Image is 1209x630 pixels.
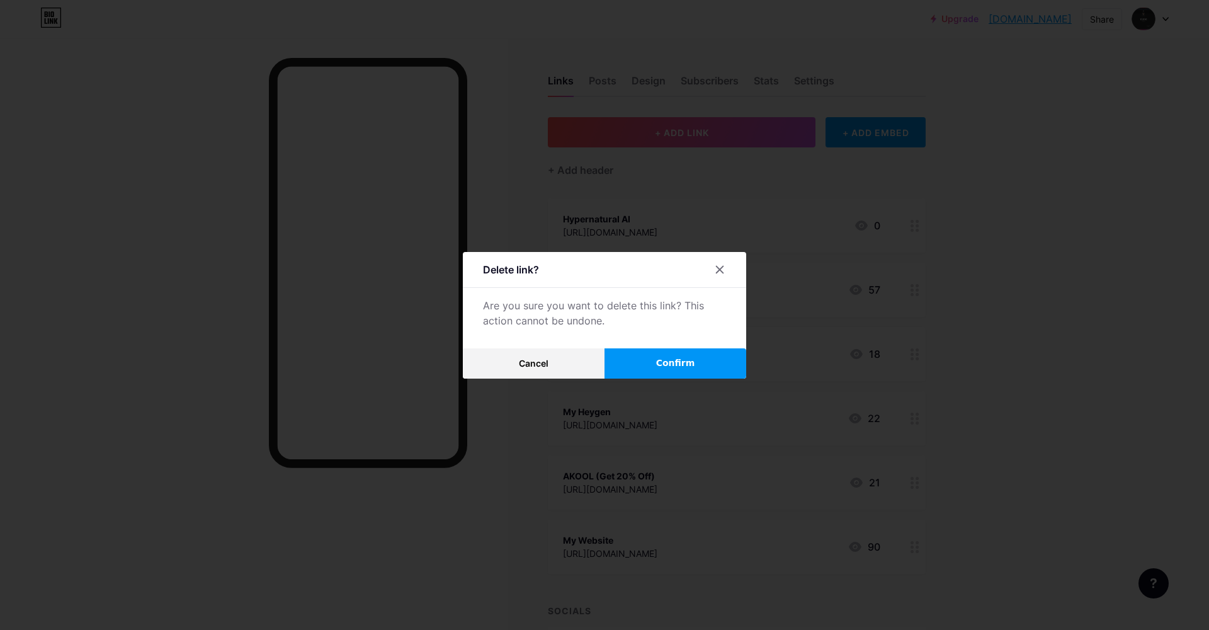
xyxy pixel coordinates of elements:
[483,262,539,277] div: Delete link?
[483,298,726,328] div: Are you sure you want to delete this link? This action cannot be undone.
[604,348,746,379] button: Confirm
[519,358,548,369] span: Cancel
[463,348,604,379] button: Cancel
[656,357,695,370] span: Confirm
